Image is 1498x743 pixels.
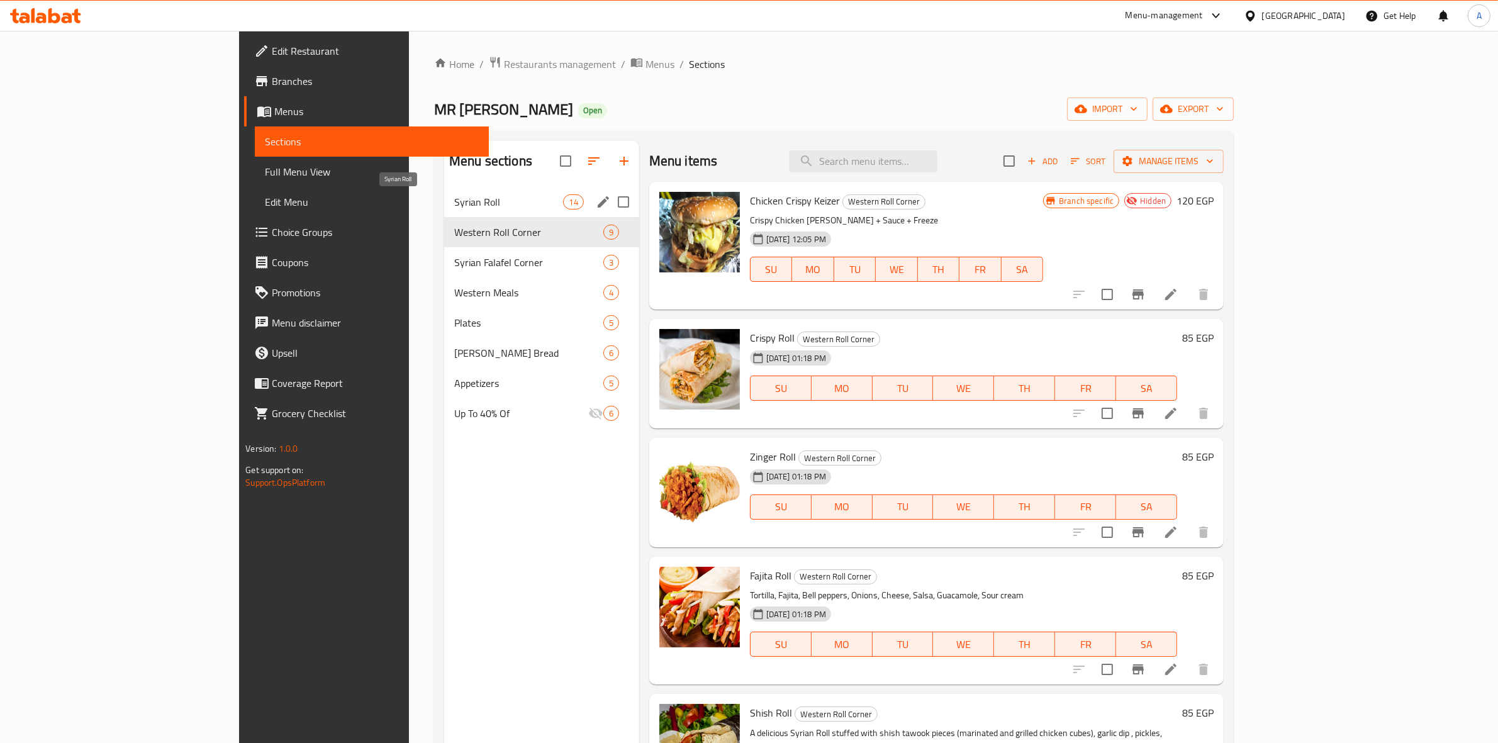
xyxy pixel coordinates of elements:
[434,56,1234,72] nav: breadcrumb
[454,315,603,330] div: Plates
[578,103,607,118] div: Open
[756,498,807,516] span: SU
[1163,101,1224,117] span: export
[1055,494,1116,520] button: FR
[255,157,489,187] a: Full Menu View
[1124,154,1214,169] span: Manage items
[817,635,868,654] span: MO
[604,408,618,420] span: 6
[1026,154,1059,169] span: Add
[434,95,573,123] span: MR [PERSON_NAME]
[603,406,619,421] div: items
[1163,525,1178,540] a: Edit menu item
[792,257,834,282] button: MO
[603,376,619,391] div: items
[1116,376,1177,401] button: SA
[994,632,1055,657] button: TH
[454,406,588,421] span: Up To 40% Of
[1054,195,1119,207] span: Branch specific
[812,376,873,401] button: MO
[265,134,479,149] span: Sections
[873,494,934,520] button: TU
[918,257,959,282] button: TH
[444,368,639,398] div: Appetizers5
[750,257,792,282] button: SU
[1094,400,1121,427] span: Select to update
[255,187,489,217] a: Edit Menu
[603,285,619,300] div: items
[750,376,812,401] button: SU
[244,36,489,66] a: Edit Restaurant
[245,462,303,478] span: Get support on:
[750,632,812,657] button: SU
[444,308,639,338] div: Plates5
[1060,498,1111,516] span: FR
[876,257,917,282] button: WE
[750,566,791,585] span: Fajita Roll
[795,569,876,584] span: Western Roll Corner
[1121,379,1172,398] span: SA
[444,277,639,308] div: Western Meals4
[1121,635,1172,654] span: SA
[649,152,718,170] h2: Menu items
[579,146,609,176] span: Sort sections
[244,96,489,126] a: Menus
[1055,632,1116,657] button: FR
[444,247,639,277] div: Syrian Falafel Corner3
[454,255,603,270] span: Syrian Falafel Corner
[938,635,989,654] span: WE
[444,338,639,368] div: [PERSON_NAME] Bread6
[454,194,564,209] span: Syrian Roll
[578,105,607,116] span: Open
[1060,635,1111,654] span: FR
[679,57,684,72] li: /
[994,494,1055,520] button: TH
[1188,517,1219,547] button: delete
[1055,376,1116,401] button: FR
[750,588,1177,603] p: Tortilla, Fajita, Bell peppers, Onions, Cheese, Salsa, Guacamole, Sour cream
[1060,379,1111,398] span: FR
[761,233,831,245] span: [DATE] 12:05 PM
[1163,406,1178,421] a: Edit menu item
[1071,154,1105,169] span: Sort
[604,287,618,299] span: 4
[933,376,994,401] button: WE
[1002,257,1043,282] button: SA
[798,450,881,466] div: Western Roll Corner
[750,703,792,722] span: Shish Roll
[797,260,829,279] span: MO
[1163,287,1178,302] a: Edit menu item
[278,440,298,457] span: 1.0.0
[750,191,840,210] span: Chicken Crispy Keizer
[603,255,619,270] div: items
[873,632,934,657] button: TU
[1182,704,1214,722] h6: 85 EGP
[245,440,276,457] span: Version:
[265,164,479,179] span: Full Menu View
[878,498,929,516] span: TU
[750,328,795,347] span: Crispy Roll
[817,379,868,398] span: MO
[938,498,989,516] span: WE
[834,257,876,282] button: TU
[244,247,489,277] a: Coupons
[603,315,619,330] div: items
[1177,192,1214,209] h6: 120 EGP
[1022,152,1063,171] span: Add item
[444,182,639,433] nav: Menu sections
[761,352,831,364] span: [DATE] 01:18 PM
[604,377,618,389] span: 5
[272,74,479,89] span: Branches
[604,226,618,238] span: 9
[588,406,603,421] svg: Inactive section
[1116,494,1177,520] button: SA
[646,57,674,72] span: Menus
[449,152,532,170] h2: Menu sections
[454,225,603,240] span: Western Roll Corner
[839,260,871,279] span: TU
[630,56,674,72] a: Menus
[999,379,1050,398] span: TH
[1123,517,1153,547] button: Branch-specific-item
[1068,152,1109,171] button: Sort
